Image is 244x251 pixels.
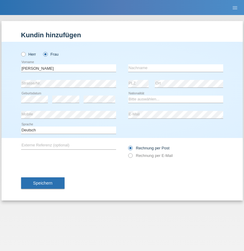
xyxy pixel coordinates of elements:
[21,31,223,39] h1: Kundin hinzufügen
[128,153,173,158] label: Rechnung per E-Mail
[43,52,47,56] input: Frau
[128,146,170,150] label: Rechnung per Post
[128,146,132,153] input: Rechnung per Post
[21,52,36,57] label: Herr
[43,52,59,57] label: Frau
[229,6,241,9] a: menu
[128,153,132,161] input: Rechnung per E-Mail
[21,52,25,56] input: Herr
[232,5,238,11] i: menu
[21,177,65,189] button: Speichern
[33,181,52,185] span: Speichern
